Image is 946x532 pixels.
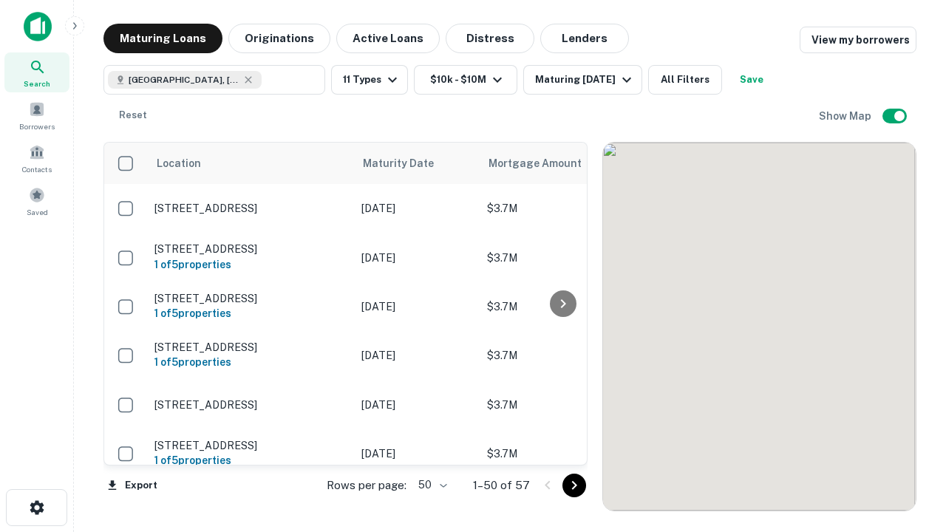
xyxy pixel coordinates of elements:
p: Rows per page: [327,477,406,494]
p: [DATE] [361,446,472,462]
span: Mortgage Amount [489,154,601,172]
p: $3.7M [487,299,635,315]
p: [DATE] [361,250,472,266]
p: $3.7M [487,397,635,413]
a: Search [4,52,69,92]
div: Maturing [DATE] [535,71,636,89]
button: Originations [228,24,330,53]
p: [STREET_ADDRESS] [154,341,347,354]
button: Maturing [DATE] [523,65,642,95]
p: [DATE] [361,299,472,315]
span: Contacts [22,163,52,175]
h6: 1 of 5 properties [154,452,347,468]
th: Mortgage Amount [480,143,642,184]
p: [STREET_ADDRESS] [154,439,347,452]
button: Reset [109,100,157,130]
p: $3.7M [487,200,635,216]
span: Borrowers [19,120,55,132]
h6: 1 of 5 properties [154,354,347,370]
button: $10k - $10M [414,65,517,95]
button: All Filters [648,65,722,95]
p: [STREET_ADDRESS] [154,202,347,215]
iframe: Chat Widget [872,414,946,485]
span: Maturity Date [363,154,453,172]
button: Export [103,474,161,497]
a: Contacts [4,138,69,178]
h6: Show Map [819,108,874,124]
p: [DATE] [361,397,472,413]
span: Search [24,78,50,89]
p: [STREET_ADDRESS] [154,242,347,256]
button: 11 Types [331,65,408,95]
h6: 1 of 5 properties [154,256,347,273]
button: Distress [446,24,534,53]
p: [STREET_ADDRESS] [154,398,347,412]
span: Saved [27,206,48,218]
button: Active Loans [336,24,440,53]
p: 1–50 of 57 [473,477,530,494]
th: Location [147,143,354,184]
button: Save your search to get updates of matches that match your search criteria. [728,65,775,95]
p: $3.7M [487,347,635,364]
span: [GEOGRAPHIC_DATA], [GEOGRAPHIC_DATA] [129,73,239,86]
div: 50 [412,474,449,496]
p: [DATE] [361,200,472,216]
p: $3.7M [487,250,635,266]
p: $3.7M [487,446,635,462]
h6: 1 of 5 properties [154,305,347,321]
button: Go to next page [562,474,586,497]
span: Location [156,154,201,172]
button: Lenders [540,24,629,53]
th: Maturity Date [354,143,480,184]
p: [STREET_ADDRESS] [154,292,347,305]
a: Saved [4,181,69,221]
p: [DATE] [361,347,472,364]
div: 0 0 [603,143,916,511]
a: Borrowers [4,95,69,135]
img: capitalize-icon.png [24,12,52,41]
button: Maturing Loans [103,24,222,53]
a: View my borrowers [800,27,916,53]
